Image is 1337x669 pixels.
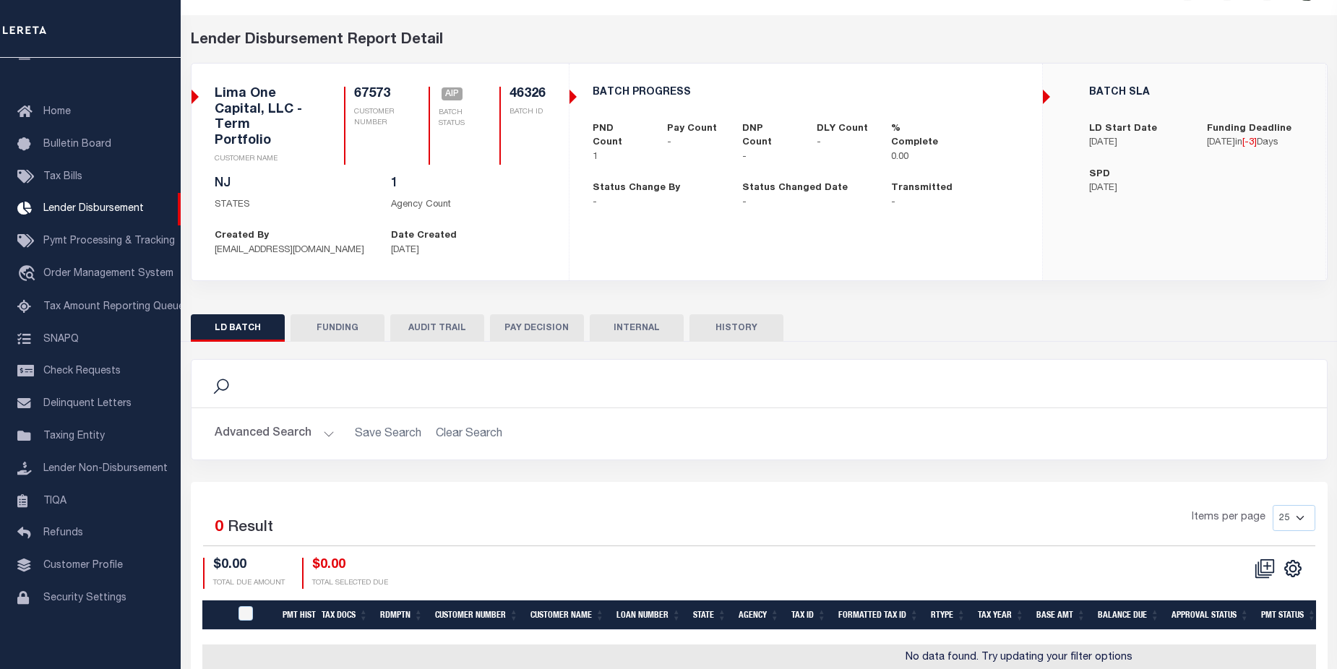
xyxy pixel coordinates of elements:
[215,243,369,258] p: [EMAIL_ADDRESS][DOMAIN_NAME]
[43,139,111,150] span: Bulletin Board
[1089,136,1185,150] p: [DATE]
[1166,600,1255,630] th: Approval Status: activate to sort column ascending
[17,265,40,284] i: travel_explore
[374,600,429,630] th: Rdmptn: activate to sort column ascending
[43,204,144,214] span: Lender Disbursement
[43,269,173,279] span: Order Management System
[43,496,66,506] span: TIQA
[391,198,546,212] p: Agency Count
[891,181,953,196] label: Transmitted
[215,176,369,192] h5: NJ
[593,122,645,150] label: PND Count
[1242,138,1257,147] span: [ ]
[891,122,944,150] label: % Complete
[215,87,310,149] h5: Lima One Capital, LLC - Term Portfolio
[925,600,972,630] th: RType: activate to sort column ascending
[689,314,783,342] button: HISTORY
[213,558,285,574] h4: $0.00
[43,431,105,441] span: Taxing Entity
[733,600,786,630] th: Agency: activate to sort column ascending
[667,122,717,137] label: Pay Count
[391,229,457,243] label: Date Created
[490,314,584,342] button: PAY DECISION
[43,399,132,409] span: Delinquent Letters
[215,420,335,448] button: Advanced Search
[439,108,465,129] p: BATCH STATUS
[1089,168,1110,182] label: SPD
[442,88,463,101] a: AIP
[43,302,184,312] span: Tax Amount Reporting Queue
[316,600,374,630] th: Tax Docs: activate to sort column ascending
[312,558,388,574] h4: $0.00
[817,136,869,150] p: -
[391,243,546,258] p: [DATE]
[1207,136,1303,150] p: in Days
[429,600,525,630] th: Customer Number: activate to sort column ascending
[590,314,684,342] button: INTERNAL
[891,196,1019,210] p: -
[742,150,795,165] p: -
[593,196,721,210] p: -
[593,181,680,196] label: Status Change By
[510,107,546,118] p: BATCH ID
[593,150,645,165] p: 1
[215,154,310,165] p: CUSTOMER NAME
[1031,600,1092,630] th: Base Amt: activate to sort column ascending
[43,528,83,538] span: Refunds
[228,517,273,540] label: Result
[230,600,277,630] th: PayeePmtBatchStatus
[43,107,71,117] span: Home
[593,87,1019,99] h5: BATCH PROGRESS
[510,87,546,103] h5: 46326
[972,600,1031,630] th: Tax Year: activate to sort column ascending
[1207,122,1291,137] label: Funding Deadline
[43,561,123,571] span: Customer Profile
[786,600,833,630] th: Tax Id: activate to sort column ascending
[354,87,394,103] h5: 67573
[525,600,611,630] th: Customer Name: activate to sort column ascending
[43,172,82,182] span: Tax Bills
[833,600,925,630] th: Formatted Tax Id: activate to sort column ascending
[1089,122,1157,137] label: LD Start Date
[354,107,394,129] p: CUSTOMER NUMBER
[213,578,285,589] p: TOTAL DUE AMOUNT
[43,236,175,246] span: Pymt Processing & Tracking
[43,334,79,344] span: SNAPQ
[742,181,848,196] label: Status Changed Date
[391,176,546,192] h5: 1
[215,229,269,243] label: Created By
[1092,600,1166,630] th: Balance Due: activate to sort column ascending
[687,600,733,630] th: State: activate to sort column ascending
[1089,181,1185,196] p: [DATE]
[390,314,484,342] button: AUDIT TRAIL
[277,600,316,630] th: Pmt Hist
[312,578,388,589] p: TOTAL SELECTED DUE
[442,87,463,100] span: AIP
[1244,138,1254,147] span: -3
[1255,600,1323,630] th: Pmt Status: activate to sort column ascending
[202,600,230,630] th: &nbsp;&nbsp;&nbsp;&nbsp;&nbsp;&nbsp;&nbsp;&nbsp;&nbsp;&nbsp;
[611,600,687,630] th: Loan Number: activate to sort column ascending
[291,314,384,342] button: FUNDING
[191,30,1328,51] div: Lender Disbursement Report Detail
[215,520,223,535] span: 0
[191,314,285,342] button: LD BATCH
[742,196,870,210] p: -
[1192,510,1265,526] span: Items per page
[891,150,944,165] p: 0.00
[1089,87,1303,99] h5: BATCH SLA
[43,366,121,376] span: Check Requests
[43,464,168,474] span: Lender Non-Disbursement
[1207,138,1235,147] span: [DATE]
[43,593,126,603] span: Security Settings
[215,198,369,212] p: STATES
[742,122,795,150] label: DNP Count
[817,122,868,137] label: DLY Count
[667,136,720,150] p: -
